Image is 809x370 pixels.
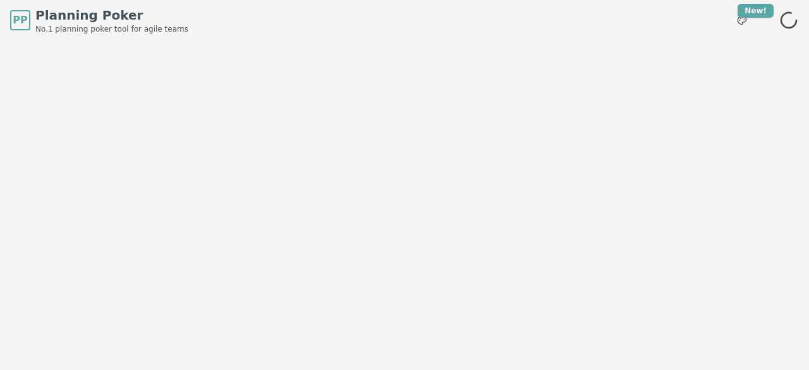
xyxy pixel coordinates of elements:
[35,6,188,24] span: Planning Poker
[13,13,27,28] span: PP
[35,24,188,34] span: No.1 planning poker tool for agile teams
[731,9,753,32] button: New!
[738,4,774,18] div: New!
[10,6,188,34] a: PPPlanning PokerNo.1 planning poker tool for agile teams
